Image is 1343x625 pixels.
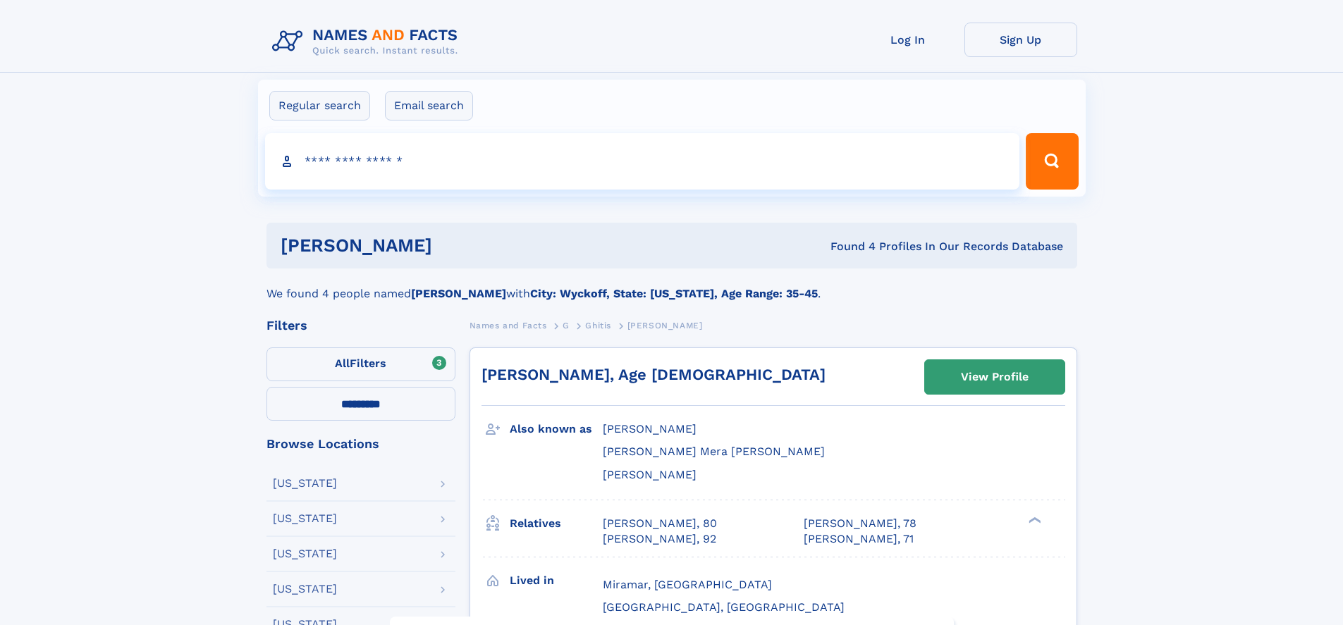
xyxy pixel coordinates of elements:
label: Email search [385,91,473,120]
span: Miramar, [GEOGRAPHIC_DATA] [603,578,772,591]
a: [PERSON_NAME], 78 [804,516,916,531]
div: [US_STATE] [273,478,337,489]
a: G [563,316,570,334]
a: Log In [852,23,964,57]
a: [PERSON_NAME], Age [DEMOGRAPHIC_DATA] [482,366,826,383]
span: [PERSON_NAME] [627,321,703,330]
a: [PERSON_NAME], 92 [603,531,716,547]
a: [PERSON_NAME], 80 [603,516,717,531]
label: Regular search [269,91,370,120]
input: search input [265,133,1020,190]
div: Browse Locations [266,438,455,450]
span: G [563,321,570,330]
div: [US_STATE] [273,513,337,524]
button: Search Button [1026,133,1078,190]
span: [PERSON_NAME] [603,422,697,435]
a: Sign Up [964,23,1077,57]
a: View Profile [925,360,1065,394]
span: All [335,357,350,370]
b: City: Wyckoff, State: [US_STATE], Age Range: 35-45 [530,287,818,300]
a: [PERSON_NAME], 71 [804,531,914,547]
div: Filters [266,319,455,332]
span: [PERSON_NAME] [603,468,697,481]
span: Ghitis [585,321,611,330]
h3: Relatives [510,512,603,536]
h3: Lived in [510,569,603,593]
div: ❯ [1025,515,1042,524]
span: [PERSON_NAME] Mera [PERSON_NAME] [603,445,825,458]
img: Logo Names and Facts [266,23,470,61]
div: [US_STATE] [273,548,337,559]
span: [GEOGRAPHIC_DATA], [GEOGRAPHIC_DATA] [603,600,845,614]
h1: [PERSON_NAME] [281,237,632,254]
label: Filters [266,347,455,381]
div: View Profile [961,361,1029,393]
a: Names and Facts [470,316,547,334]
b: [PERSON_NAME] [411,287,506,300]
div: [US_STATE] [273,583,337,595]
h3: Also known as [510,417,603,441]
div: Found 4 Profiles In Our Records Database [631,239,1063,254]
a: Ghitis [585,316,611,334]
div: We found 4 people named with . [266,268,1077,302]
